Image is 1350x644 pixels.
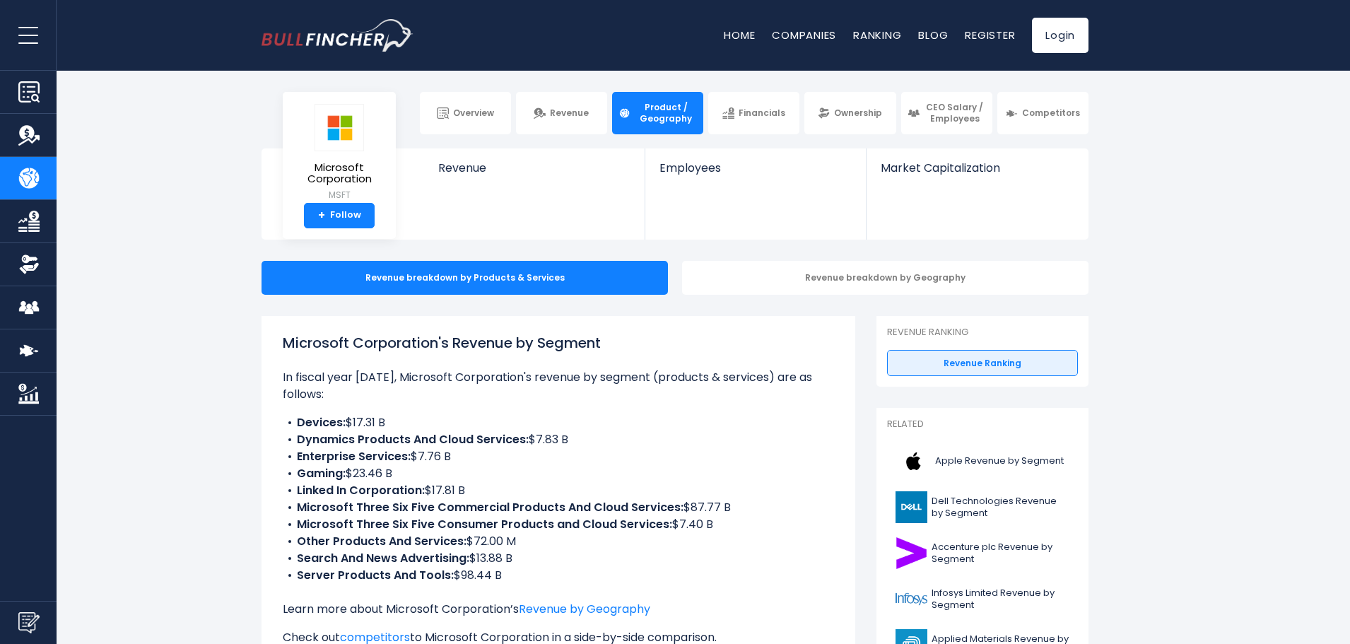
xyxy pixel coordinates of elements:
[896,537,927,569] img: ACN logo
[932,587,1069,611] span: Infosys Limited Revenue by Segment
[297,448,411,464] b: Enterprise Services:
[896,445,931,477] img: AAPL logo
[453,107,494,119] span: Overview
[739,107,785,119] span: Financials
[283,431,834,448] li: $7.83 B
[297,567,454,583] b: Server Products And Tools:
[724,28,755,42] a: Home
[918,28,948,42] a: Blog
[283,332,834,353] h1: Microsoft Corporation's Revenue by Segment
[424,148,645,199] a: Revenue
[924,102,986,124] span: CEO Salary / Employees
[297,533,466,549] b: Other Products And Services:
[550,107,589,119] span: Revenue
[1022,107,1080,119] span: Competitors
[896,491,927,523] img: DELL logo
[887,418,1078,431] p: Related
[438,161,631,175] span: Revenue
[867,148,1087,199] a: Market Capitalization
[645,148,865,199] a: Employees
[297,516,672,532] b: Microsoft Three Six Five Consumer Products and Cloud Services:
[283,482,834,499] li: $17.81 B
[896,583,927,615] img: INFY logo
[887,327,1078,339] p: Revenue Ranking
[283,533,834,550] li: $72.00 M
[881,161,1073,175] span: Market Capitalization
[887,534,1078,573] a: Accenture plc Revenue by Segment
[997,92,1088,134] a: Competitors
[834,107,882,119] span: Ownership
[283,567,834,584] li: $98.44 B
[420,92,511,134] a: Overview
[262,19,413,52] a: Go to homepage
[262,261,668,295] div: Revenue breakdown by Products & Services
[304,203,375,228] a: +Follow
[283,414,834,431] li: $17.31 B
[297,482,425,498] b: Linked In Corporation:
[297,550,469,566] b: Search And News Advertising:
[901,92,992,134] a: CEO Salary / Employees
[516,92,607,134] a: Revenue
[682,261,1088,295] div: Revenue breakdown by Geography
[297,499,683,515] b: Microsoft Three Six Five Commercial Products And Cloud Services:
[612,92,703,134] a: Product / Geography
[635,102,697,124] span: Product / Geography
[297,465,346,481] b: Gaming:
[708,92,799,134] a: Financials
[283,499,834,516] li: $87.77 B
[804,92,896,134] a: Ownership
[294,162,385,185] span: Microsoft Corporation
[887,442,1078,481] a: Apple Revenue by Segment
[18,254,40,275] img: Ownership
[887,580,1078,619] a: Infosys Limited Revenue by Segment
[283,448,834,465] li: $7.76 B
[1032,18,1088,53] a: Login
[262,19,413,52] img: bullfincher logo
[519,601,650,617] a: Revenue by Geography
[297,414,346,431] b: Devices:
[887,350,1078,377] a: Revenue Ranking
[283,601,834,618] p: Learn more about Microsoft Corporation’s
[283,550,834,567] li: $13.88 B
[853,28,901,42] a: Ranking
[965,28,1015,42] a: Register
[283,369,834,403] p: In fiscal year [DATE], Microsoft Corporation's revenue by segment (products & services) are as fo...
[932,541,1069,566] span: Accenture plc Revenue by Segment
[932,496,1069,520] span: Dell Technologies Revenue by Segment
[935,455,1064,467] span: Apple Revenue by Segment
[659,161,851,175] span: Employees
[283,516,834,533] li: $7.40 B
[318,209,325,222] strong: +
[887,488,1078,527] a: Dell Technologies Revenue by Segment
[283,465,834,482] li: $23.46 B
[297,431,529,447] b: Dynamics Products And Cloud Services:
[293,103,385,203] a: Microsoft Corporation MSFT
[772,28,836,42] a: Companies
[294,189,385,201] small: MSFT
